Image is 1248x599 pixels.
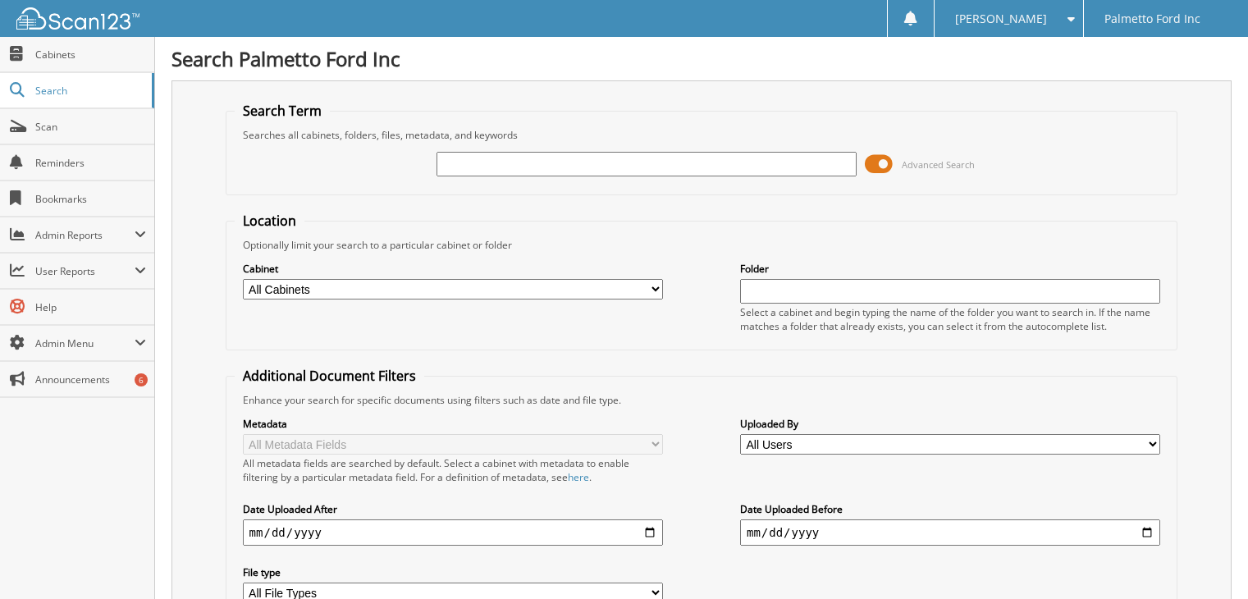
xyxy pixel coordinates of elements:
[243,456,663,484] div: All metadata fields are searched by default. Select a cabinet with metadata to enable filtering b...
[740,262,1160,276] label: Folder
[243,262,663,276] label: Cabinet
[235,128,1169,142] div: Searches all cabinets, folders, files, metadata, and keywords
[235,238,1169,252] div: Optionally limit your search to a particular cabinet or folder
[740,519,1160,546] input: end
[35,300,146,314] span: Help
[16,7,139,30] img: scan123-logo-white.svg
[35,264,135,278] span: User Reports
[135,373,148,386] div: 6
[35,48,146,62] span: Cabinets
[243,565,663,579] label: File type
[35,192,146,206] span: Bookmarks
[235,367,424,385] legend: Additional Document Filters
[235,212,304,230] legend: Location
[243,519,663,546] input: start
[35,228,135,242] span: Admin Reports
[35,373,146,386] span: Announcements
[235,393,1169,407] div: Enhance your search for specific documents using filters such as date and file type.
[35,84,144,98] span: Search
[35,120,146,134] span: Scan
[243,417,663,431] label: Metadata
[740,305,1160,333] div: Select a cabinet and begin typing the name of the folder you want to search in. If the name match...
[35,336,135,350] span: Admin Menu
[171,45,1232,72] h1: Search Palmetto Ford Inc
[902,158,975,171] span: Advanced Search
[235,102,330,120] legend: Search Term
[35,156,146,170] span: Reminders
[243,502,663,516] label: Date Uploaded After
[955,14,1047,24] span: [PERSON_NAME]
[1104,14,1200,24] span: Palmetto Ford Inc
[740,502,1160,516] label: Date Uploaded Before
[568,470,589,484] a: here
[740,417,1160,431] label: Uploaded By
